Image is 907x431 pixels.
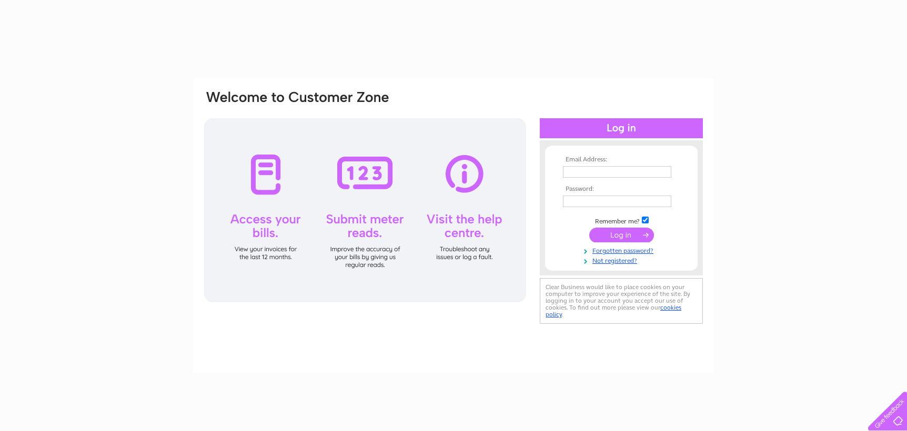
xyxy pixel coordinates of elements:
a: cookies policy [546,304,681,318]
th: Password: [560,186,682,193]
div: Clear Business would like to place cookies on your computer to improve your experience of the sit... [540,278,703,324]
th: Email Address: [560,156,682,163]
td: Remember me? [560,215,682,225]
a: Forgotten password? [563,245,682,255]
input: Submit [589,228,654,242]
a: Not registered? [563,255,682,265]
